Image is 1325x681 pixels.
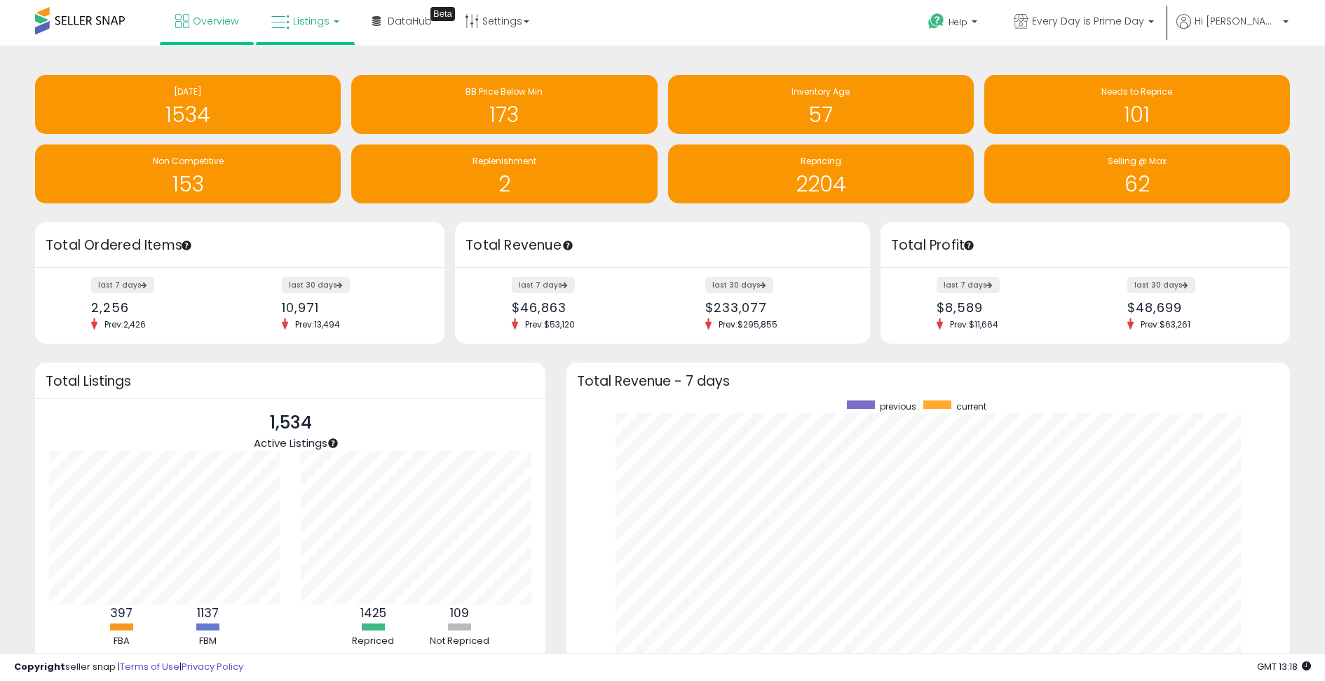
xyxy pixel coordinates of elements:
[174,86,202,97] span: [DATE]
[42,103,334,126] h1: 1534
[801,155,841,167] span: Repricing
[668,144,974,203] a: Repricing 2204
[165,635,250,648] div: FBM
[466,236,859,255] h3: Total Revenue
[358,103,650,126] h1: 173
[14,660,65,673] strong: Copyright
[46,376,535,386] h3: Total Listings
[675,173,967,196] h1: 2204
[984,75,1290,134] a: Needs to Reprice 101
[327,437,339,450] div: Tooltip anchor
[705,277,773,293] label: last 30 days
[388,14,432,28] span: DataHub
[79,635,163,648] div: FBA
[949,16,967,28] span: Help
[91,300,229,315] div: 2,256
[1127,277,1195,293] label: last 30 days
[1134,318,1197,330] span: Prev: $63,261
[254,410,327,436] p: 1,534
[518,318,582,330] span: Prev: $53,120
[512,277,575,293] label: last 7 days
[712,318,784,330] span: Prev: $295,855
[42,173,334,196] h1: 153
[282,300,420,315] div: 10,971
[991,103,1283,126] h1: 101
[984,144,1290,203] a: Selling @ Max 62
[1195,14,1279,28] span: Hi [PERSON_NAME]
[14,661,243,674] div: seller snap | |
[254,436,327,450] span: Active Listings
[1127,300,1265,315] div: $48,699
[577,376,1279,386] h3: Total Revenue - 7 days
[197,605,219,621] b: 1137
[473,155,536,167] span: Replenishment
[466,86,543,97] span: BB Price Below Min
[880,400,916,412] span: previous
[288,318,347,330] span: Prev: 13,494
[705,300,845,315] div: $233,077
[351,144,657,203] a: Replenishment 2
[927,13,945,30] i: Get Help
[891,236,1279,255] h3: Total Profit
[1108,155,1167,167] span: Selling @ Max
[668,75,974,134] a: Inventory Age 57
[937,300,1075,315] div: $8,589
[46,236,434,255] h3: Total Ordered Items
[450,605,469,621] b: 109
[1101,86,1172,97] span: Needs to Reprice
[675,103,967,126] h1: 57
[35,75,341,134] a: [DATE] 1534
[917,2,991,46] a: Help
[963,239,975,252] div: Tooltip anchor
[182,660,243,673] a: Privacy Policy
[120,660,179,673] a: Terms of Use
[937,277,1000,293] label: last 7 days
[1032,14,1144,28] span: Every Day is Prime Day
[417,635,501,648] div: Not Repriced
[35,144,341,203] a: Non Competitive 153
[943,318,1005,330] span: Prev: $11,664
[110,605,132,621] b: 397
[430,7,455,21] div: Tooltip anchor
[512,300,652,315] div: $46,863
[1176,14,1289,46] a: Hi [PERSON_NAME]
[282,277,350,293] label: last 30 days
[91,277,154,293] label: last 7 days
[791,86,850,97] span: Inventory Age
[97,318,153,330] span: Prev: 2,426
[193,14,238,28] span: Overview
[331,635,415,648] div: Repriced
[153,155,224,167] span: Non Competitive
[358,173,650,196] h1: 2
[1257,660,1311,673] span: 2025-09-10 13:18 GMT
[360,605,386,621] b: 1425
[180,239,193,252] div: Tooltip anchor
[562,239,574,252] div: Tooltip anchor
[956,400,986,412] span: current
[293,14,329,28] span: Listings
[351,75,657,134] a: BB Price Below Min 173
[991,173,1283,196] h1: 62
